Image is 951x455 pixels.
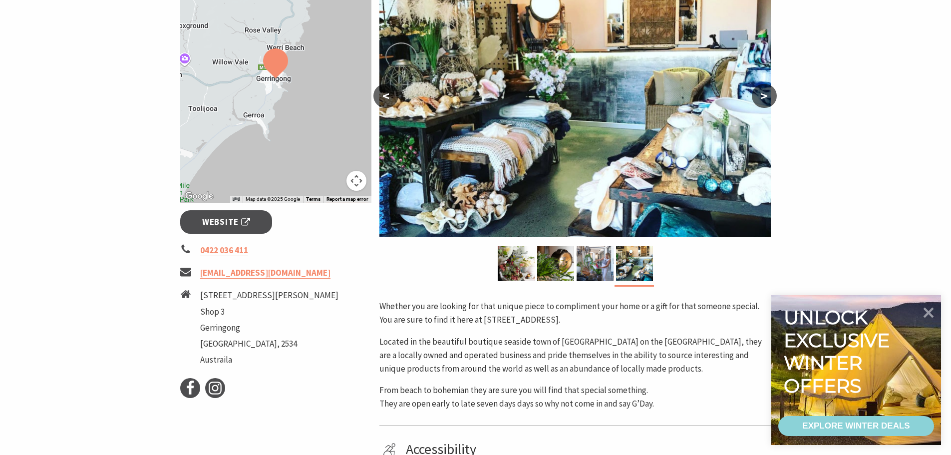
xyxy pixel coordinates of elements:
[752,84,777,108] button: >
[373,84,398,108] button: <
[200,245,248,256] a: 0422 036 411
[246,196,300,202] span: Map data ©2025 Google
[202,215,250,229] span: Website
[200,337,338,351] li: [GEOGRAPHIC_DATA], 2534
[346,171,366,191] button: Map camera controls
[306,196,320,202] a: Terms (opens in new tab)
[778,416,934,436] a: EXPLORE WINTER DEALS
[200,267,330,279] a: [EMAIL_ADDRESS][DOMAIN_NAME]
[379,335,771,376] p: Located in the beautiful boutique seaside town of [GEOGRAPHIC_DATA] on the [GEOGRAPHIC_DATA], the...
[183,190,216,203] a: Open this area in Google Maps (opens a new window)
[200,305,338,319] li: Shop 3
[180,210,273,234] a: Website
[200,353,338,367] li: Austraila
[326,196,368,202] a: Report a map error
[379,300,771,327] p: Whether you are looking for that unique piece to compliment your home or a gift for that someone ...
[233,196,240,203] button: Keyboard shortcuts
[200,289,338,302] li: [STREET_ADDRESS][PERSON_NAME]
[802,416,910,436] div: EXPLORE WINTER DEALS
[183,190,216,203] img: Google
[379,384,771,411] p: From beach to bohemian they are sure you will find that special something. They are open early to...
[200,321,338,335] li: Gerringong
[784,306,894,397] div: Unlock exclusive winter offers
